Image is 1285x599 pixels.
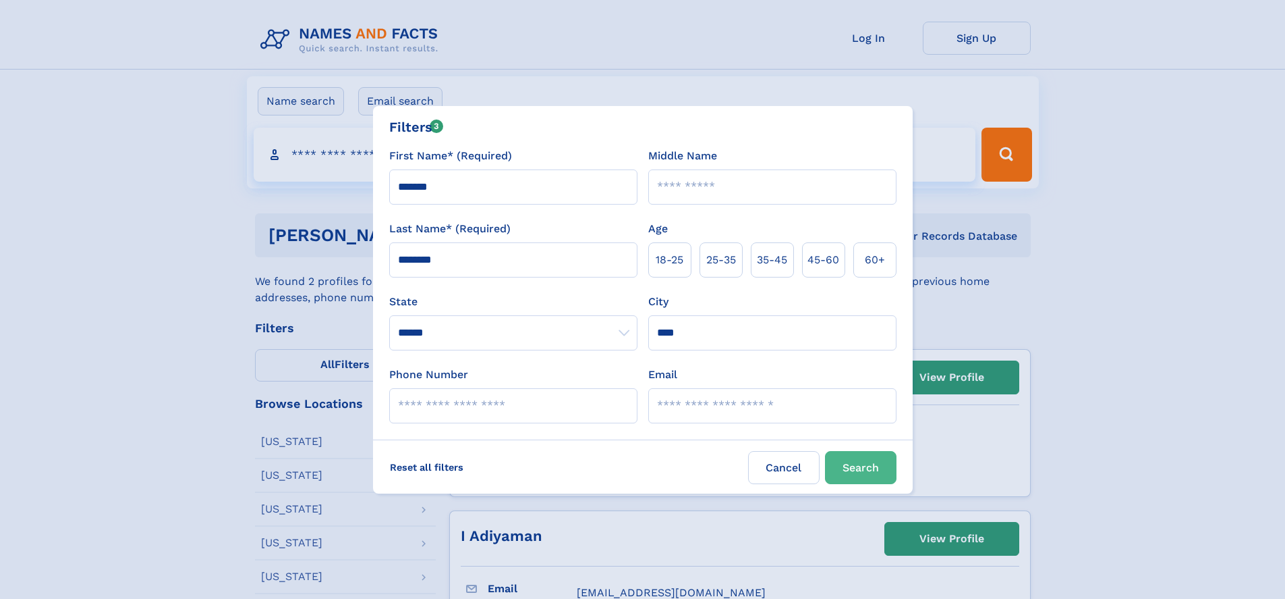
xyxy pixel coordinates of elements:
span: 45‑60 [807,252,839,268]
button: Search [825,451,896,484]
span: 18‑25 [656,252,683,268]
div: Filters [389,117,444,137]
label: First Name* (Required) [389,148,512,164]
span: 60+ [865,252,885,268]
label: Last Name* (Required) [389,221,511,237]
label: Email [648,367,677,383]
label: State [389,294,637,310]
label: Cancel [748,451,820,484]
label: City [648,294,668,310]
label: Reset all filters [381,451,472,484]
label: Age [648,221,668,237]
label: Middle Name [648,148,717,164]
span: 25‑35 [706,252,736,268]
span: 35‑45 [757,252,787,268]
label: Phone Number [389,367,468,383]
